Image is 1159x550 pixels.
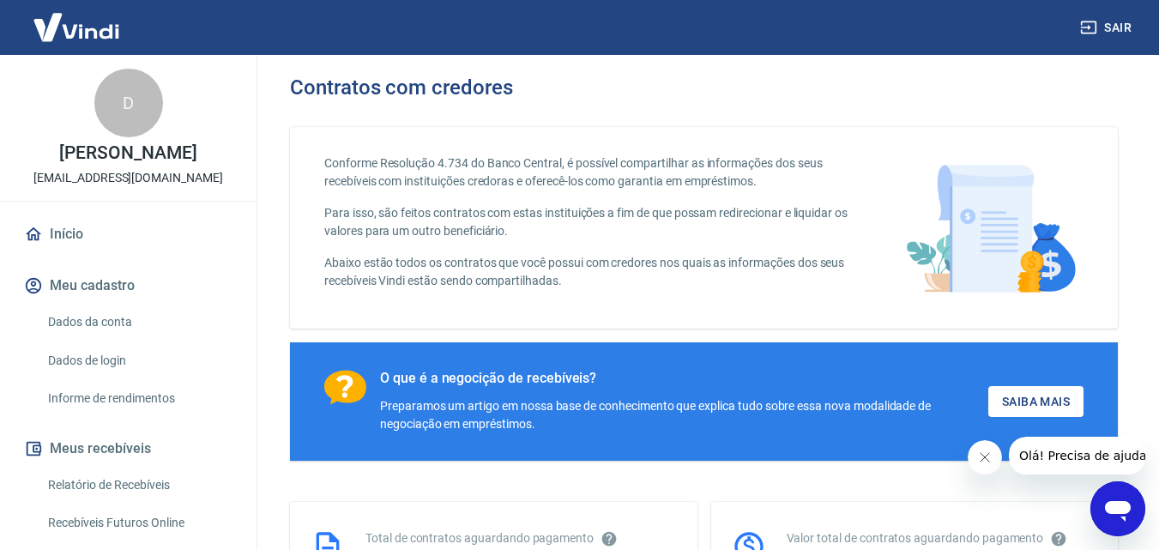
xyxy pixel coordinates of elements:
a: Saiba Mais [988,386,1084,418]
a: Dados da conta [41,305,236,340]
span: Olá! Precisa de ajuda? [10,12,144,26]
button: Sair [1077,12,1138,44]
svg: O valor comprometido não se refere a pagamentos pendentes na Vindi e sim como garantia a outras i... [1050,530,1067,547]
img: main-image.9f1869c469d712ad33ce.png [897,154,1084,301]
div: Total de contratos aguardando pagamento [365,529,677,547]
iframe: Mensagem da empresa [1009,437,1145,474]
img: Ícone com um ponto de interrogação. [324,370,366,405]
div: Preparamos um artigo em nossa base de conhecimento que explica tudo sobre essa nova modalidade de... [380,397,988,433]
a: Início [21,215,236,253]
a: Recebíveis Futuros Online [41,505,236,541]
p: Para isso, são feitos contratos com estas instituições a fim de que possam redirecionar e liquida... [324,204,856,240]
h3: Contratos com credores [290,76,513,100]
p: Conforme Resolução 4.734 do Banco Central, é possível compartilhar as informações dos seus recebí... [324,154,856,190]
a: Dados de login [41,343,236,378]
a: Informe de rendimentos [41,381,236,416]
iframe: Botão para abrir a janela de mensagens [1090,481,1145,536]
iframe: Fechar mensagem [968,440,1002,474]
img: Vindi [21,1,132,53]
p: [PERSON_NAME] [59,144,196,162]
div: D [94,69,163,137]
svg: Esses contratos não se referem à Vindi, mas sim a outras instituições. [601,530,618,547]
p: Abaixo estão todos os contratos que você possui com credores nos quais as informações dos seus re... [324,254,856,290]
div: Valor total de contratos aguardando pagamento [787,529,1098,547]
p: [EMAIL_ADDRESS][DOMAIN_NAME] [33,169,223,187]
a: Relatório de Recebíveis [41,468,236,503]
div: O que é a negocição de recebíveis? [380,370,988,387]
button: Meus recebíveis [21,430,236,468]
button: Meu cadastro [21,267,236,305]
